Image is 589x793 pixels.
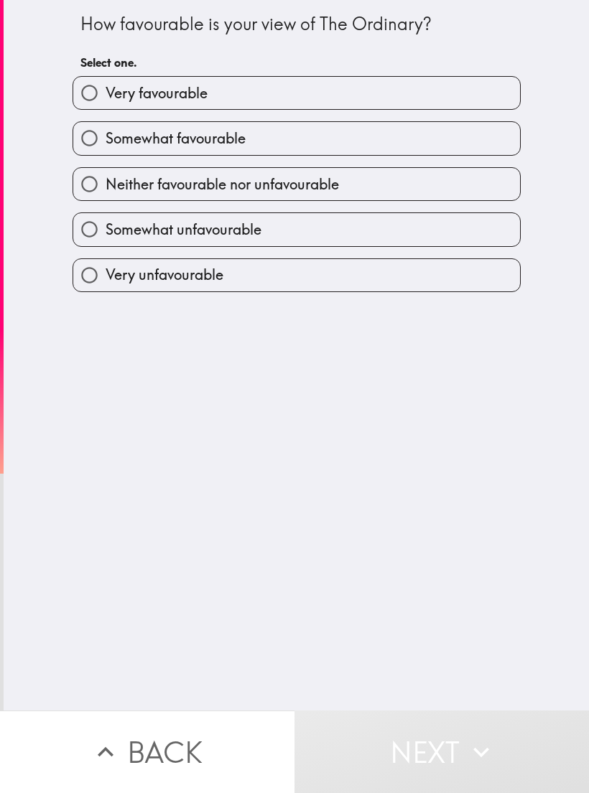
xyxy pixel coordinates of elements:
[80,12,513,37] div: How favourable is your view of The Ordinary?
[106,265,223,285] span: Very unfavourable
[73,122,520,154] button: Somewhat favourable
[73,77,520,109] button: Very favourable
[106,128,246,149] span: Somewhat favourable
[106,83,208,103] span: Very favourable
[73,213,520,245] button: Somewhat unfavourable
[294,710,589,793] button: Next
[106,220,261,240] span: Somewhat unfavourable
[106,174,339,194] span: Neither favourable nor unfavourable
[73,168,520,200] button: Neither favourable nor unfavourable
[80,55,513,70] h6: Select one.
[73,259,520,291] button: Very unfavourable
